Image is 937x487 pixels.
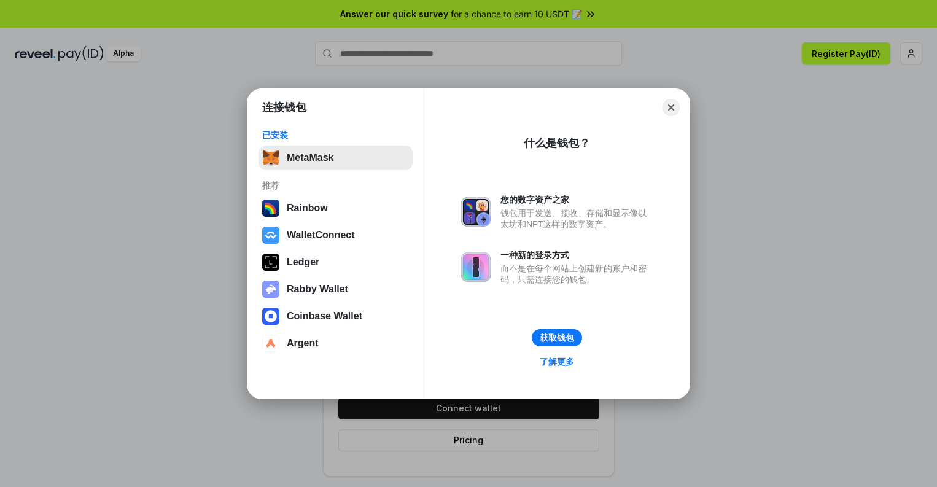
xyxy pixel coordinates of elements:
img: svg+xml,%3Csvg%20width%3D%2228%22%20height%3D%2228%22%20viewBox%3D%220%200%2028%2028%22%20fill%3D... [262,335,279,352]
img: svg+xml,%3Csvg%20width%3D%22120%22%20height%3D%22120%22%20viewBox%3D%220%200%20120%20120%22%20fil... [262,200,279,217]
div: 一种新的登录方式 [500,249,653,260]
div: Coinbase Wallet [287,311,362,322]
img: svg+xml,%3Csvg%20xmlns%3D%22http%3A%2F%2Fwww.w3.org%2F2000%2Fsvg%22%20fill%3D%22none%22%20viewBox... [461,252,491,282]
div: 已安装 [262,130,409,141]
a: 了解更多 [532,354,581,370]
div: Rainbow [287,203,328,214]
button: WalletConnect [259,223,413,247]
div: 获取钱包 [540,332,574,343]
div: Rabby Wallet [287,284,348,295]
div: Argent [287,338,319,349]
button: 获取钱包 [532,329,582,346]
div: 什么是钱包？ [524,136,590,150]
button: Coinbase Wallet [259,304,413,329]
div: 推荐 [262,180,409,191]
div: Ledger [287,257,319,268]
img: svg+xml,%3Csvg%20fill%3D%22none%22%20height%3D%2233%22%20viewBox%3D%220%200%2035%2033%22%20width%... [262,149,279,166]
div: 而不是在每个网站上创建新的账户和密码，只需连接您的钱包。 [500,263,653,285]
div: WalletConnect [287,230,355,241]
img: svg+xml,%3Csvg%20xmlns%3D%22http%3A%2F%2Fwww.w3.org%2F2000%2Fsvg%22%20fill%3D%22none%22%20viewBox... [262,281,279,298]
h1: 连接钱包 [262,100,306,115]
div: 钱包用于发送、接收、存储和显示像以太坊和NFT这样的数字资产。 [500,208,653,230]
img: svg+xml,%3Csvg%20width%3D%2228%22%20height%3D%2228%22%20viewBox%3D%220%200%2028%2028%22%20fill%3D... [262,308,279,325]
div: 了解更多 [540,356,574,367]
img: svg+xml,%3Csvg%20xmlns%3D%22http%3A%2F%2Fwww.w3.org%2F2000%2Fsvg%22%20fill%3D%22none%22%20viewBox... [461,197,491,227]
button: Argent [259,331,413,356]
div: 您的数字资产之家 [500,194,653,205]
img: svg+xml,%3Csvg%20width%3D%2228%22%20height%3D%2228%22%20viewBox%3D%220%200%2028%2028%22%20fill%3D... [262,227,279,244]
button: Rainbow [259,196,413,220]
img: svg+xml,%3Csvg%20xmlns%3D%22http%3A%2F%2Fwww.w3.org%2F2000%2Fsvg%22%20width%3D%2228%22%20height%3... [262,254,279,271]
button: Rabby Wallet [259,277,413,302]
div: MetaMask [287,152,333,163]
button: Close [663,99,680,116]
button: Ledger [259,250,413,275]
button: MetaMask [259,146,413,170]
